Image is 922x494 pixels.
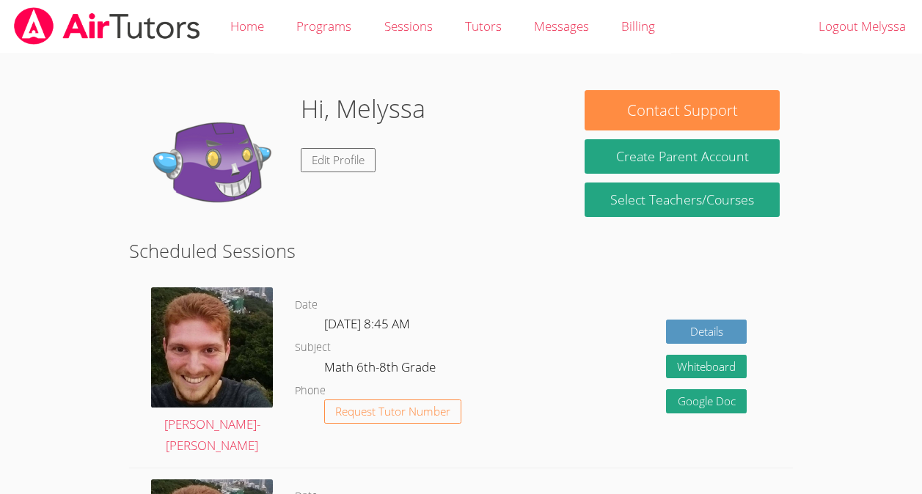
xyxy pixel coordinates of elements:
h1: Hi, Melyssa [301,90,425,128]
h2: Scheduled Sessions [129,237,793,265]
dd: Math 6th-8th Grade [324,357,439,382]
span: Messages [534,18,589,34]
button: Create Parent Account [585,139,779,174]
img: avatar.png [151,287,273,408]
span: Request Tutor Number [335,406,450,417]
img: airtutors_banner-c4298cdbf04f3fff15de1276eac7730deb9818008684d7c2e4769d2f7ddbe033.png [12,7,202,45]
a: Edit Profile [301,148,376,172]
img: default.png [142,90,289,237]
button: Whiteboard [666,355,747,379]
a: Details [666,320,747,344]
button: Contact Support [585,90,779,130]
a: [PERSON_NAME]-[PERSON_NAME] [151,287,273,457]
span: [DATE] 8:45 AM [324,315,410,332]
dt: Date [295,296,318,314]
button: Request Tutor Number [324,399,461,424]
a: Google Doc [666,389,747,413]
a: Select Teachers/Courses [585,183,779,217]
dt: Subject [295,339,331,357]
dt: Phone [295,382,326,400]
